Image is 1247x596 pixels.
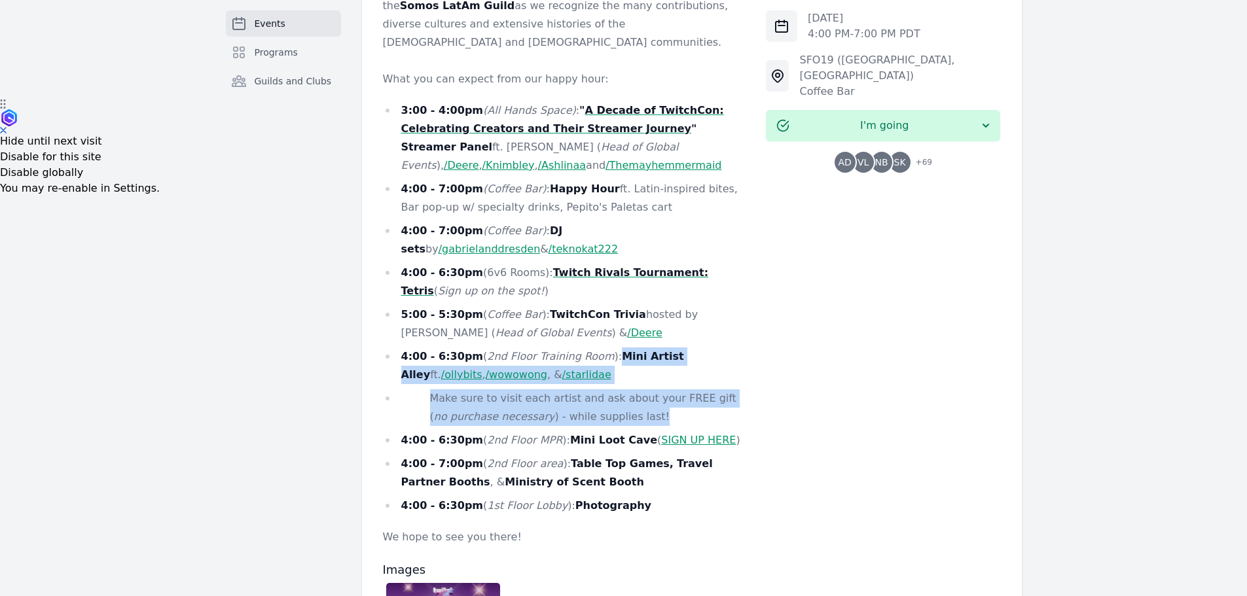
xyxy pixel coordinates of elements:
strong: Ministry of Scent Booth [505,476,644,488]
li: ( ): hosted by [PERSON_NAME] ( ) & [383,306,746,342]
span: Guilds and Clubs [255,75,332,88]
li: ( ): , & [383,455,746,491]
a: /Deere [627,326,662,339]
li: ( ): ft. , , & [383,347,746,384]
span: + 69 [908,154,932,173]
em: Head of Global Events [401,141,679,171]
a: Twitch Rivals Tournament: Tetris [401,266,709,297]
a: /Ashlinaa [538,159,586,171]
a: /starlidae [562,368,611,381]
strong: Mini Loot Cave [570,434,657,446]
h3: Images [383,562,746,578]
em: 2nd Floor MPR [487,434,562,446]
li: : ft. [PERSON_NAME] ( ), , , and [383,101,746,175]
strong: 4:00 - 6:30pm [401,350,484,362]
strong: 3:00 - 4:00pm [401,104,484,116]
em: 2nd Floor Training Room [487,350,614,362]
div: Coffee Bar [799,84,1000,99]
a: SIGN UP HERE [661,434,736,446]
strong: 4:00 - 6:30pm [401,434,484,446]
strong: 4:00 - 7:00pm [401,224,484,237]
a: /Knimbley [482,159,535,171]
a: Events [226,10,341,37]
em: Head of Global Events [496,326,612,339]
em: no purchase necessary [434,410,555,423]
em: (All Hands Space) [483,104,576,116]
p: We hope to see you there! [383,528,746,546]
p: [DATE] [808,10,920,26]
em: (Coffee Bar) [483,224,547,237]
li: : ft. Latin-inspired bites, Bar pop-up w/ specialty drinks, Pepito's Paletas cart [383,180,746,217]
span: Events [255,17,285,30]
span: SK [894,158,906,167]
strong: Mini Artist Alley [401,350,684,381]
em: 2nd Floor area [487,457,563,470]
strong: Table Top Games, [571,457,674,470]
span: AD [838,158,851,167]
button: I'm going [766,110,1000,141]
strong: TwitchCon Trivia [550,308,646,321]
em: Coffee Bar [487,308,542,321]
div: SFO19 ([GEOGRAPHIC_DATA], [GEOGRAPHIC_DATA]) [799,52,1000,84]
a: /Themayhemmermaid [605,159,721,171]
span: NB [875,158,888,167]
a: Guilds and Clubs [226,68,341,94]
a: /wowowong [486,368,547,381]
em: Sign up on the spot! [438,285,545,297]
em: (Coffee Bar) [483,183,547,195]
span: I'm going [789,118,979,133]
strong: 4:00 - 6:30pm [401,266,484,279]
strong: Happy Hour [550,183,620,195]
em: 1st Floor Lobby [487,499,568,512]
a: /teknokat222 [549,243,618,255]
a: /Deere [444,159,479,171]
a: /gabrielanddresden [439,243,541,255]
nav: Sidebar [226,10,341,115]
p: 4:00 PM - 7:00 PM PDT [808,26,920,42]
li: (6v6 Rooms): ( ) [383,264,746,300]
strong: Streamer Panel [401,141,493,153]
strong: " [691,122,696,135]
strong: Photography [575,499,651,512]
span: VL [858,158,869,167]
a: Programs [226,39,341,65]
span: Programs [255,46,298,59]
strong: 5:00 - 5:30pm [401,308,484,321]
li: ( ): ( ) [383,431,746,449]
li: Make sure to visit each artist and ask about your FREE gift ( ) - while supplies last! [383,389,746,426]
strong: 4:00 - 7:00pm [401,183,484,195]
strong: 4:00 - 7:00pm [401,457,484,470]
strong: " [579,104,585,116]
li: : by & [383,222,746,258]
a: /ollybits [441,368,482,381]
strong: 4:00 - 6:30pm [401,499,484,512]
li: ( ): [383,497,746,515]
p: What you can expect from our happy hour: [383,70,746,88]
